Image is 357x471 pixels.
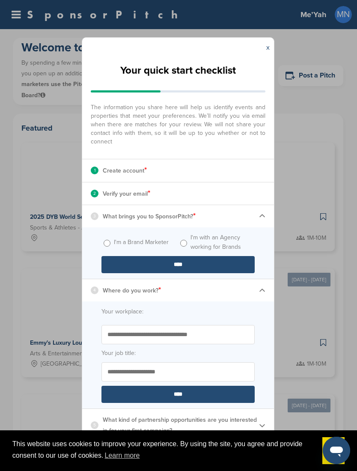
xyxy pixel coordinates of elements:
[101,349,255,358] label: Your job title:
[91,190,98,197] div: 2
[259,422,265,429] img: Checklist arrow 2
[91,99,265,146] span: The information you share here will help us identify events and properties that meet your prefere...
[103,449,141,462] a: learn more about cookies
[322,437,345,465] a: dismiss cookie message
[323,437,350,464] iframe: Button to launch messaging window
[114,238,169,247] label: I'm a Brand Marketer
[91,167,98,174] div: 1
[101,307,255,316] label: Your workplace:
[266,43,270,52] a: x
[120,61,236,80] h2: Your quick start checklist
[103,285,161,296] p: Where do you work?
[91,212,98,220] div: 3
[259,213,265,219] img: Checklist arrow 1
[103,211,196,222] p: What brings you to SponsorPitch?
[103,188,150,199] p: Verify your email
[103,414,259,436] p: What kind of partnership opportunities are you interested in for your first campaign?
[103,165,147,176] p: Create account
[91,421,98,429] div: 5
[259,287,265,294] img: Checklist arrow 1
[91,286,98,294] div: 4
[190,233,255,252] label: I'm with an Agency working for Brands
[12,439,316,462] span: This website uses cookies to improve your experience. By using the site, you agree and provide co...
